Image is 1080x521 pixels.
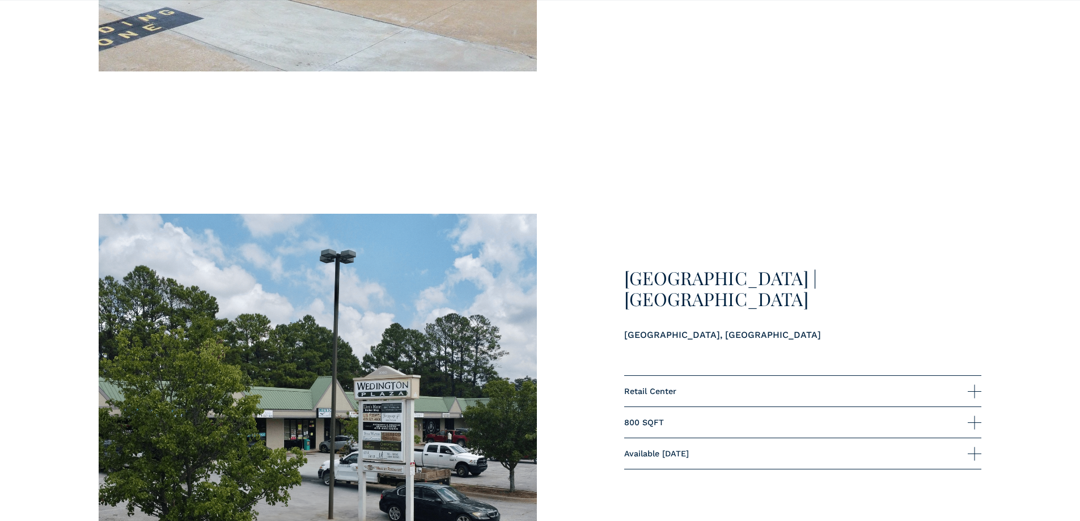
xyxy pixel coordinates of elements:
[624,438,982,469] button: Available [DATE]
[624,376,982,406] button: Retail Center
[624,268,982,310] h3: [GEOGRAPHIC_DATA] | [GEOGRAPHIC_DATA]
[624,387,968,396] span: Retail Center
[624,407,982,438] button: 800 SQFT
[624,449,968,458] span: Available [DATE]
[624,418,968,427] span: 800 SQFT
[624,328,982,342] p: [GEOGRAPHIC_DATA], [GEOGRAPHIC_DATA]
